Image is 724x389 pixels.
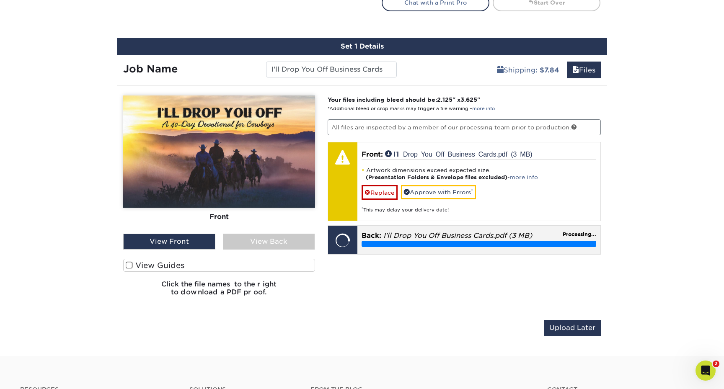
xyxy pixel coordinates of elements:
[437,96,452,103] span: 2.125
[362,167,597,181] li: Artwork dimensions exceed expected size. -
[696,361,716,381] iframe: Intercom live chat
[362,150,383,158] span: Front:
[123,208,315,226] div: Front
[328,106,495,111] small: *Additional bleed or crop marks may trigger a file warning –
[567,62,601,78] a: Files
[713,361,719,367] span: 2
[385,150,533,157] a: I'll Drop You Off Business Cards.pdf (3 MB)
[362,185,398,200] a: Replace
[223,234,315,250] div: View Back
[362,200,597,214] div: This may delay your delivery date!
[572,66,579,74] span: files
[472,106,495,111] a: more info
[362,232,381,240] span: Back:
[123,234,215,250] div: View Front
[510,174,538,180] a: more info
[266,62,396,77] input: Enter a job name
[123,63,178,75] strong: Job Name
[544,320,601,336] input: Upload Later
[491,62,565,78] a: Shipping: $7.84
[328,119,601,135] p: All files are inspected by a member of our processing team prior to production.
[328,96,480,103] strong: Your files including bleed should be: " x "
[383,232,532,240] em: I'll Drop You Off Business Cards.pdf (3 MB)
[535,66,559,74] b: : $7.84
[460,96,477,103] span: 3.625
[123,259,315,272] label: View Guides
[497,66,504,74] span: shipping
[117,38,607,55] div: Set 1 Details
[401,185,476,199] a: Approve with Errors*
[123,280,315,303] h6: Click the file names to the right to download a PDF proof.
[366,174,507,180] strong: (Presentation Folders & Envelope files excluded)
